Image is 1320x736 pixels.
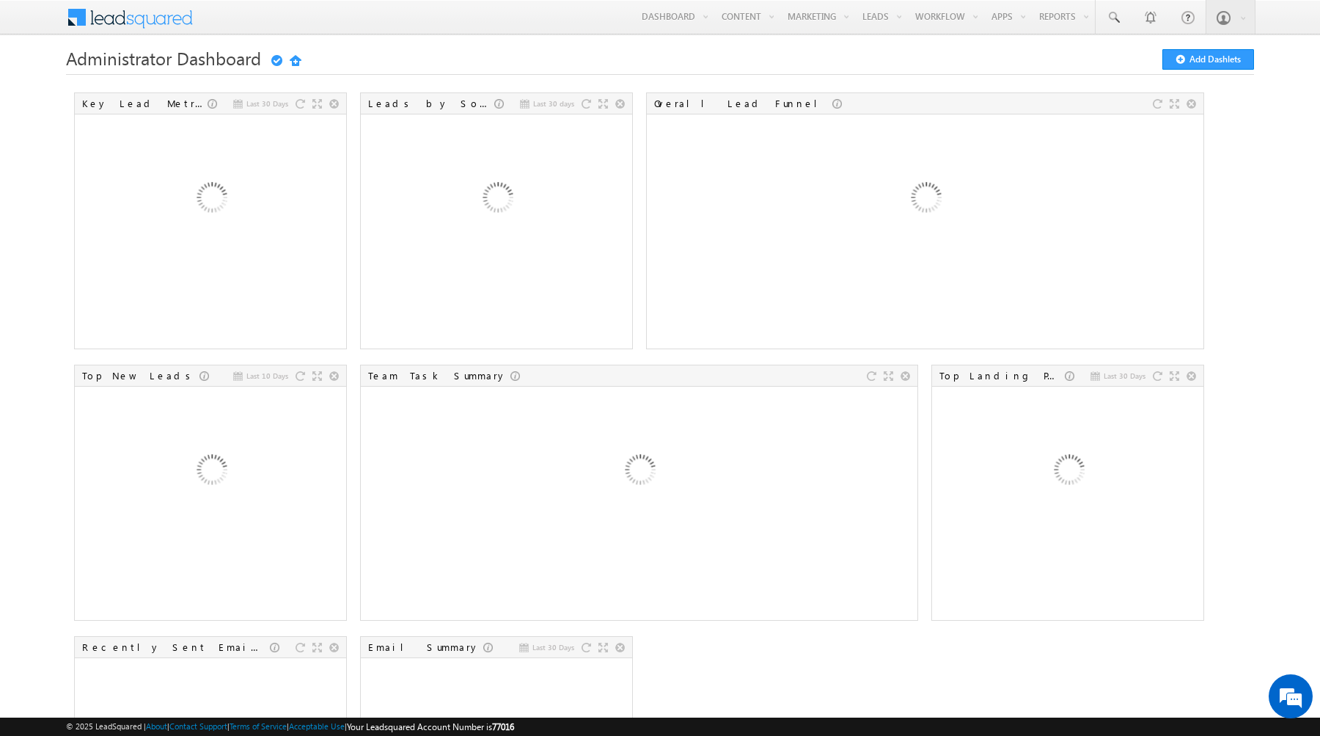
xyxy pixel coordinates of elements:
[66,46,261,70] span: Administrator Dashboard
[654,97,832,110] div: Overall Lead Funnel
[82,97,208,110] div: Key Lead Metrics
[132,121,290,279] img: Loading...
[989,393,1147,551] img: Loading...
[347,721,514,732] span: Your Leadsquared Account Number is
[532,641,574,654] span: Last 30 Days
[1104,369,1145,382] span: Last 30 Days
[82,369,199,382] div: Top New Leads
[246,369,288,382] span: Last 10 Days
[368,97,494,110] div: Leads by Sources
[146,721,167,731] a: About
[533,97,574,110] span: Last 30 days
[230,721,287,731] a: Terms of Service
[418,121,576,279] img: Loading...
[939,369,1065,382] div: Top Landing Pages
[368,369,510,382] div: Team Task Summary
[846,121,1004,279] img: Loading...
[82,641,270,654] div: Recently Sent Email Campaigns
[560,393,718,551] img: Loading...
[368,641,483,654] div: Email Summary
[132,393,290,551] img: Loading...
[289,721,345,731] a: Acceptable Use
[492,721,514,732] span: 77016
[169,721,227,731] a: Contact Support
[66,720,514,734] span: © 2025 LeadSquared | | | | |
[246,97,288,110] span: Last 30 Days
[1162,49,1254,70] button: Add Dashlets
